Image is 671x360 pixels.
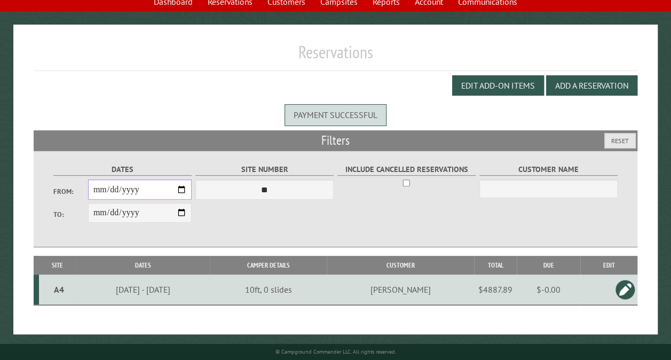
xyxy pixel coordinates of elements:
div: Payment successful [285,104,386,126]
label: Site Number [195,163,334,176]
div: A4 [43,284,75,295]
th: Customer [327,256,474,275]
th: Dates [76,256,210,275]
label: Include Cancelled Reservations [337,163,476,176]
button: Reset [604,133,636,148]
td: 10ft, 0 slides [210,275,326,305]
th: Camper Details [210,256,326,275]
label: Dates [53,163,192,176]
h1: Reservations [34,42,637,71]
small: © Campground Commander LLC. All rights reserved. [275,348,396,355]
th: Due [517,256,580,275]
td: $4887.89 [474,275,517,305]
button: Add a Reservation [546,75,637,96]
button: Edit Add-on Items [452,75,544,96]
div: [DATE] - [DATE] [78,284,208,295]
th: Total [474,256,517,275]
label: From: [53,186,88,197]
td: $-0.00 [517,275,580,305]
td: [PERSON_NAME] [327,275,474,305]
label: To: [53,209,88,220]
label: Customer Name [479,163,618,176]
h2: Filters [34,130,637,151]
th: Edit [580,256,637,275]
th: Site [39,256,76,275]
